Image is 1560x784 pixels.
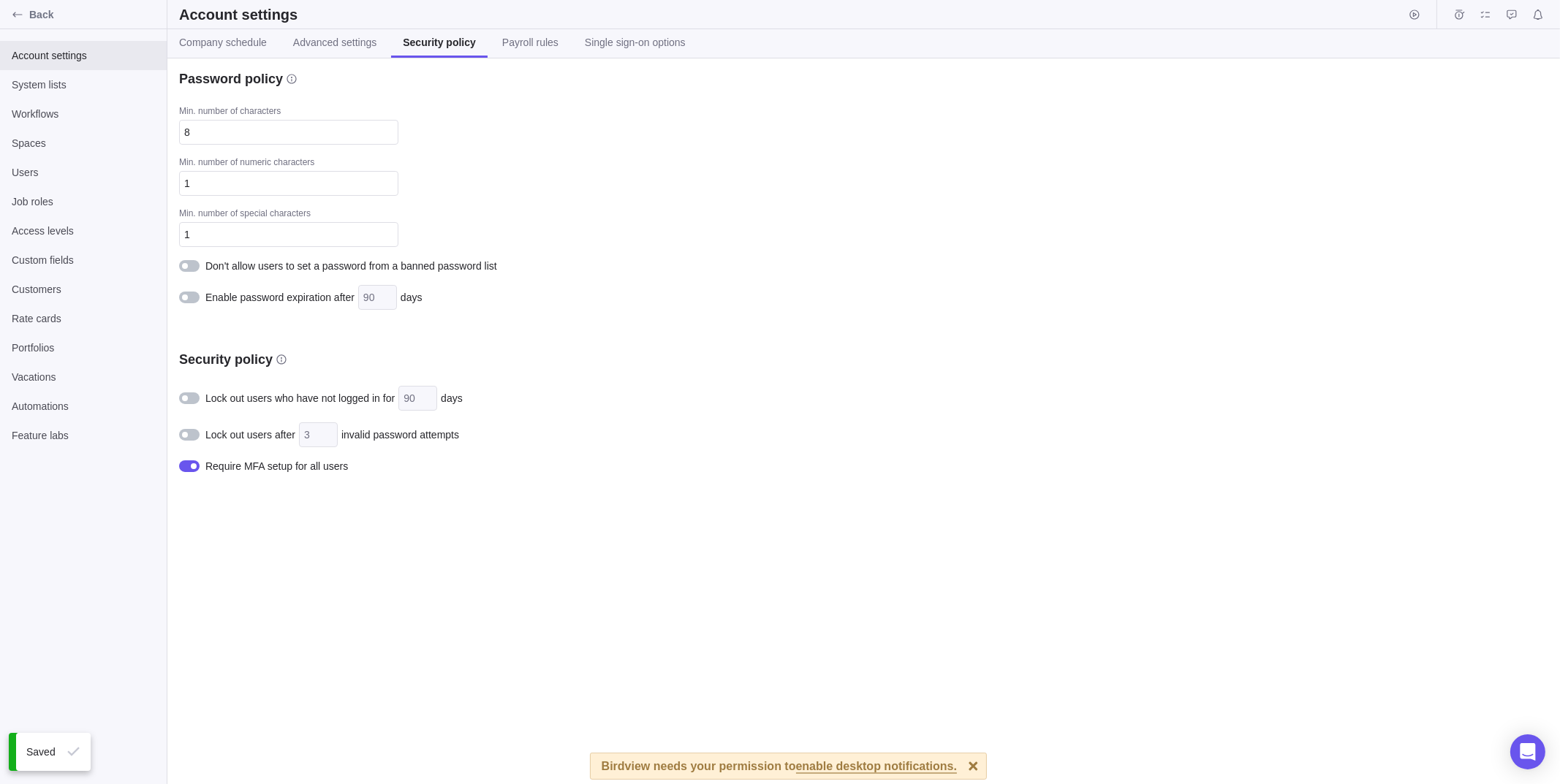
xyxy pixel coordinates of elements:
[205,459,348,473] span: Require MFA setup for all users
[12,224,155,238] span: Access levels
[585,35,686,50] span: Single sign-on options
[403,35,476,50] span: Security policy
[12,48,155,63] span: Account settings
[1510,734,1545,769] div: Open Intercom Messenger
[1502,11,1522,23] a: Approval requests
[26,745,67,759] span: Saved
[167,29,279,58] a: Company schedule
[1475,4,1496,25] span: My assignments
[179,156,398,171] div: Min. number of numeric characters
[205,290,355,305] span: Enable password expiration after
[276,354,287,365] svg: info-description
[1404,4,1425,25] span: Start timer
[12,282,155,297] span: Customers
[1502,4,1522,25] span: Approval requests
[179,351,273,368] h3: Security policy
[205,427,295,442] span: Lock out users after
[205,391,395,406] span: Lock out users who have not logged in for
[12,77,155,92] span: System lists
[1528,11,1548,23] a: Notifications
[1475,11,1496,23] a: My assignments
[1528,4,1548,25] span: Notifications
[341,427,459,442] span: invalid password attempts
[602,753,957,779] div: Birdview needs your permission to
[179,4,298,25] h2: Account settings
[391,29,488,58] a: Security policy
[12,370,155,384] span: Vacations
[12,428,155,443] span: Feature labs
[281,29,388,58] a: Advanced settings
[286,73,298,85] svg: info-description
[12,107,155,121] span: Workflows
[796,761,957,774] span: enable desktop notifications.
[293,35,376,50] span: Advanced settings
[12,311,155,326] span: Rate cards
[12,194,155,209] span: Job roles
[179,171,398,196] input: Min. number of numeric characters
[573,29,697,58] a: Single sign-on options
[179,208,398,222] div: Min. number of special characters
[179,120,398,145] input: Min. number of characters
[12,136,155,151] span: Spaces
[502,35,559,50] span: Payroll rules
[1449,4,1469,25] span: Time logs
[12,399,155,414] span: Automations
[491,29,570,58] a: Payroll rules
[179,70,283,88] h3: Password policy
[441,391,463,406] span: days
[401,290,423,305] span: days
[12,340,155,355] span: Portfolios
[179,35,267,50] span: Company schedule
[12,253,155,267] span: Custom fields
[29,7,161,22] span: Back
[205,259,497,273] span: Don't allow users to set a password from a banned password list
[179,222,398,247] input: Min. number of special characters
[179,105,398,120] div: Min. number of characters
[12,165,155,180] span: Users
[1449,11,1469,23] a: Time logs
